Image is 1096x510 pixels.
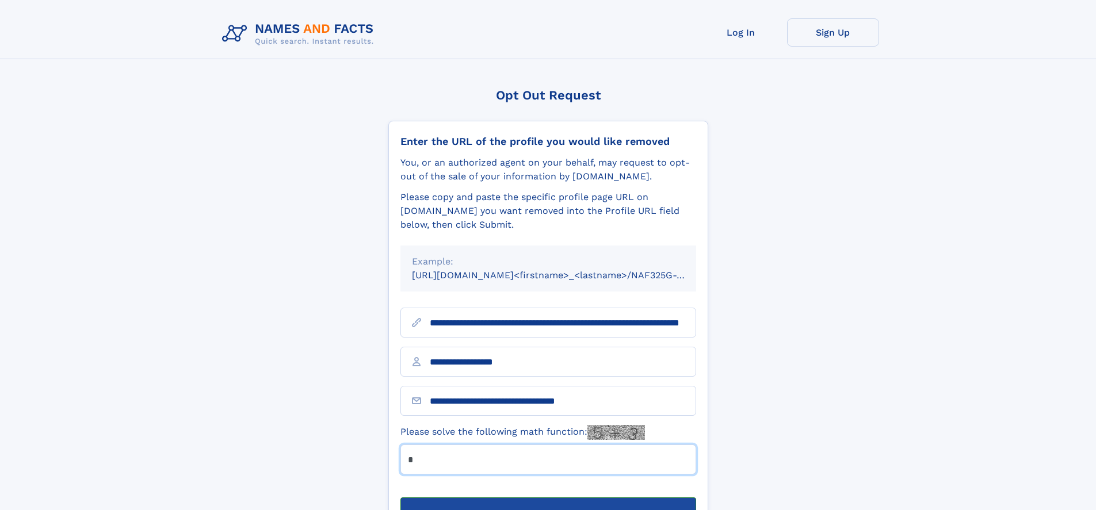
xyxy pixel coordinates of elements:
small: [URL][DOMAIN_NAME]<firstname>_<lastname>/NAF325G-xxxxxxxx [412,270,718,281]
div: Please copy and paste the specific profile page URL on [DOMAIN_NAME] you want removed into the Pr... [400,190,696,232]
label: Please solve the following math function: [400,425,645,440]
a: Log In [695,18,787,47]
div: Opt Out Request [388,88,708,102]
div: You, or an authorized agent on your behalf, may request to opt-out of the sale of your informatio... [400,156,696,183]
img: Logo Names and Facts [217,18,383,49]
a: Sign Up [787,18,879,47]
div: Enter the URL of the profile you would like removed [400,135,696,148]
div: Example: [412,255,685,269]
